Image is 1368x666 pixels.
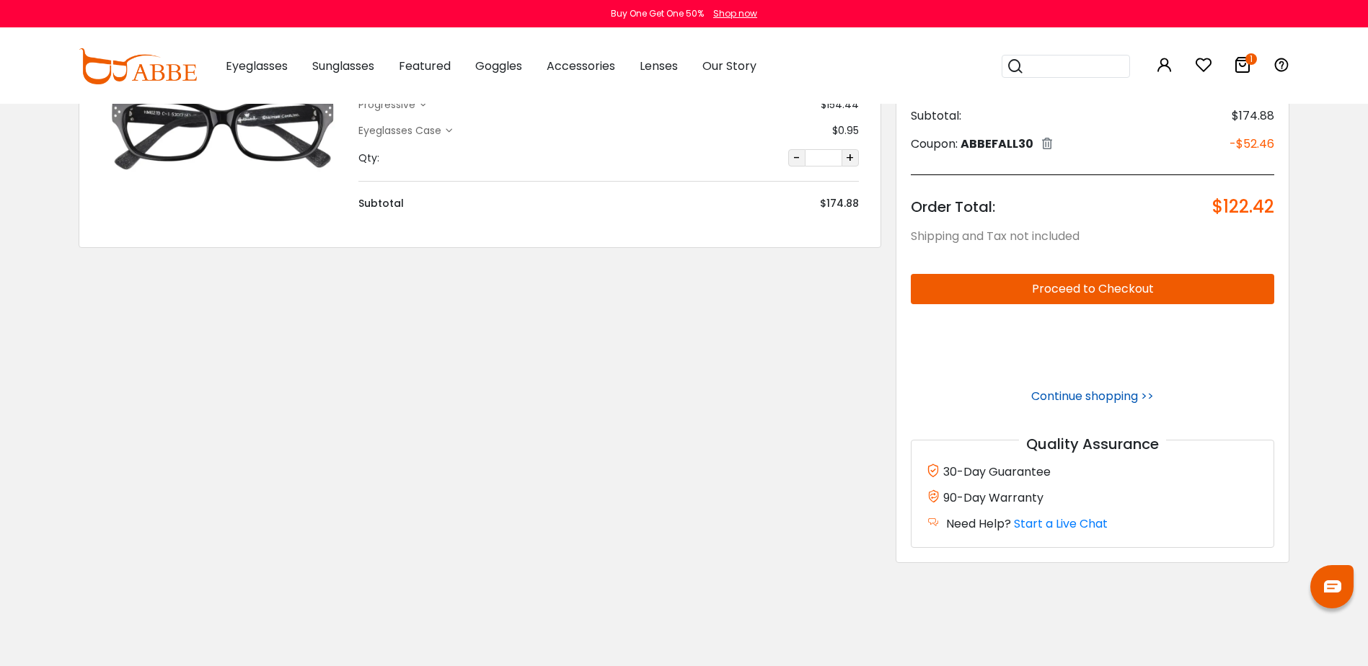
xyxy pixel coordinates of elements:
[358,123,446,138] div: Eyeglasses Case
[1212,197,1274,217] span: $122.42
[832,123,859,138] div: $0.95
[842,149,859,166] button: +
[821,97,859,112] div: $154.44
[358,196,404,211] div: Subtotal
[475,58,522,74] span: Goggles
[1230,136,1274,153] span: -$52.46
[911,274,1275,304] button: Proceed to Checkout
[611,7,704,20] div: Buy One Get One 50%
[911,316,1275,376] iframe: PayPal
[79,48,197,84] img: abbeglasses.com
[926,488,1260,507] div: 90-Day Warranty
[702,58,756,74] span: Our Story
[706,7,757,19] a: Shop now
[961,136,1033,152] span: ABBEFALL30
[1232,107,1274,125] span: $174.88
[911,136,1052,153] div: Coupon:
[911,228,1275,245] div: Shipping and Tax not included
[312,58,374,74] span: Sunglasses
[226,58,288,74] span: Eyeglasses
[1324,580,1341,592] img: chat
[1014,515,1108,532] a: Start a Live Chat
[101,70,344,192] img: Giroux
[640,58,678,74] span: Lenses
[713,7,757,20] div: Shop now
[788,149,806,166] button: -
[1031,388,1154,404] a: Continue shopping >>
[926,462,1260,481] div: 30-Day Guarantee
[358,97,420,112] div: progressive
[946,515,1011,532] span: Need Help?
[820,196,859,211] div: $174.88
[547,58,615,74] span: Accessories
[399,58,451,74] span: Featured
[1245,53,1257,65] i: 1
[911,197,995,217] span: Order Total:
[1019,434,1166,454] span: Quality Assurance
[911,107,961,125] span: Subtotal:
[358,151,379,166] div: Qty:
[1234,59,1251,76] a: 1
